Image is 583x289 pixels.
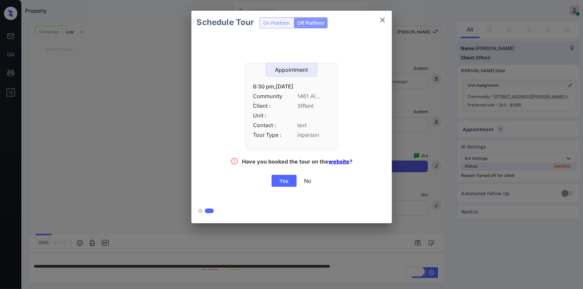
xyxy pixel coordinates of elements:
[253,93,283,99] span: Community :
[266,67,317,73] div: Appointment
[253,132,283,138] span: Tour Type :
[253,122,283,128] span: Contact :
[298,103,330,109] span: SfRent
[298,93,330,99] span: 1461 Al...
[298,132,330,138] span: inperson
[253,103,283,109] span: Client :
[304,178,312,184] div: No
[253,83,330,90] div: 6:30 pm,[DATE]
[253,112,283,119] span: Unit :
[242,158,352,167] div: Have you booked the tour on the ?
[191,11,260,34] h2: Schedule Tour
[328,158,349,165] a: website
[272,175,297,187] div: Yes
[298,122,330,128] span: text
[376,13,389,27] button: close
